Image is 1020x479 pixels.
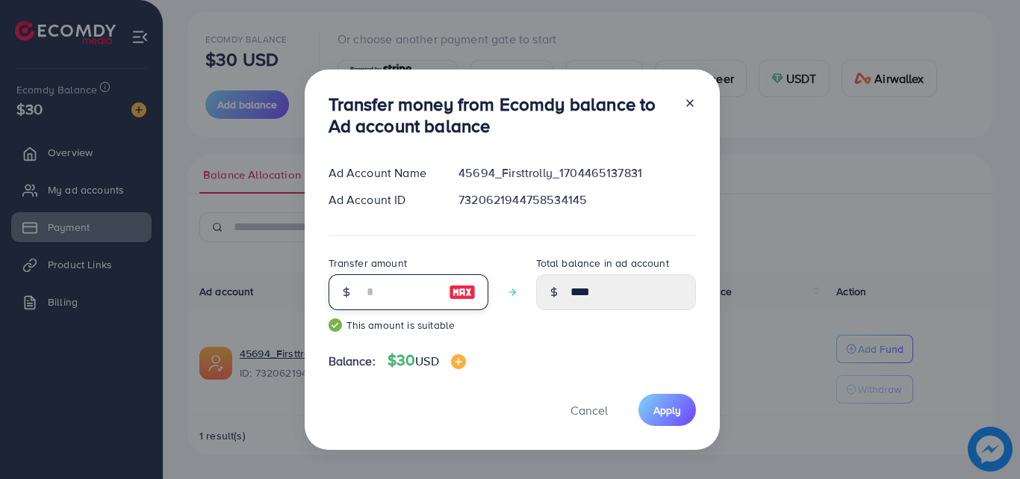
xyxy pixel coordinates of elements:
[447,164,707,182] div: 45694_Firsttrolly_1704465137831
[329,93,672,137] h3: Transfer money from Ecomdy balance to Ad account balance
[552,394,626,426] button: Cancel
[329,353,376,370] span: Balance:
[536,256,669,271] label: Total balance in ad account
[415,353,438,369] span: USD
[449,283,476,301] img: image
[570,402,608,418] span: Cancel
[451,354,466,369] img: image
[447,191,707,208] div: 7320621944758534145
[317,164,447,182] div: Ad Account Name
[329,318,488,333] small: This amount is suitable
[317,191,447,208] div: Ad Account ID
[653,403,681,418] span: Apply
[329,256,407,271] label: Transfer amount
[638,394,696,426] button: Apply
[329,318,342,332] img: guide
[388,351,466,370] h4: $30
